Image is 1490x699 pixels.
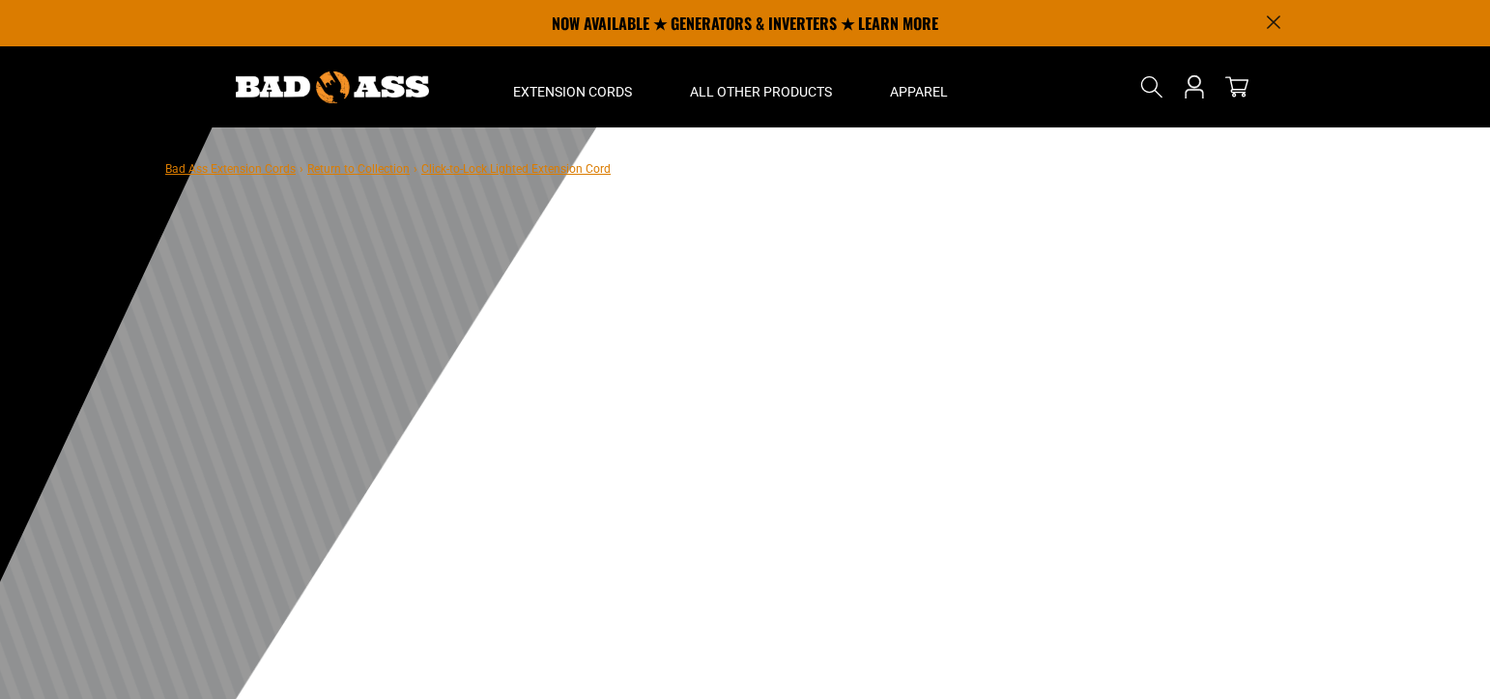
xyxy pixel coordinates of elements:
[307,162,410,176] a: Return to Collection
[236,71,429,103] img: Bad Ass Extension Cords
[484,46,661,127] summary: Extension Cords
[661,46,861,127] summary: All Other Products
[513,83,632,100] span: Extension Cords
[414,162,417,176] span: ›
[1136,71,1167,102] summary: Search
[165,162,296,176] a: Bad Ass Extension Cords
[890,83,948,100] span: Apparel
[690,83,832,100] span: All Other Products
[300,162,303,176] span: ›
[861,46,977,127] summary: Apparel
[421,162,611,176] span: Click-to-Lock Lighted Extension Cord
[165,156,611,180] nav: breadcrumbs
